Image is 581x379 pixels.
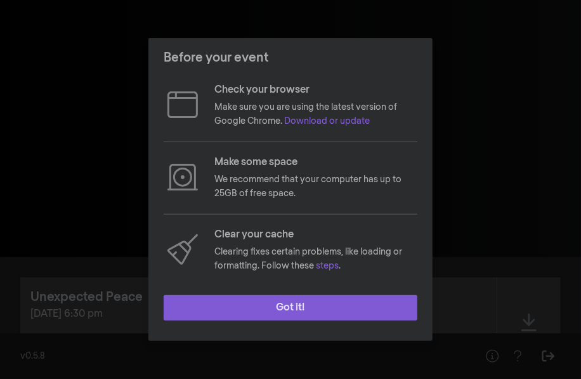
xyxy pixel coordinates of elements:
a: Download or update [284,117,370,126]
header: Before your event [148,38,433,77]
p: Make some space [214,155,417,170]
p: Make sure you are using the latest version of Google Chrome. [214,100,417,129]
p: Clear your cache [214,227,417,243]
a: steps [316,262,339,270]
p: Check your browser [214,83,417,98]
p: We recommend that your computer has up to 25GB of free space. [214,173,417,201]
p: Clearing fixes certain problems, like loading or formatting. Follow these . [214,245,417,274]
button: Got it! [164,295,417,321]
